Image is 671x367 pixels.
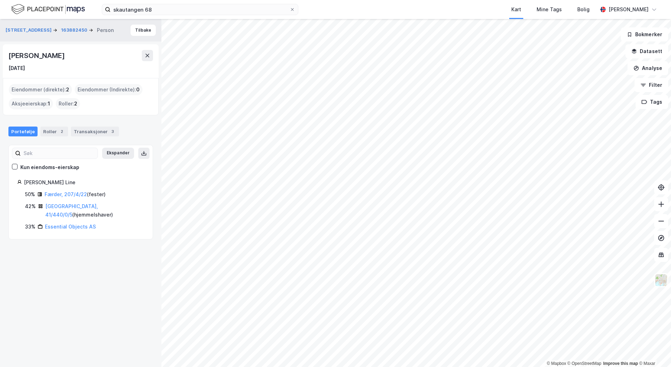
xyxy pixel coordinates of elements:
span: 2 [74,99,77,108]
div: 2 [58,128,65,135]
a: Essential Objects AS [45,224,96,230]
a: Improve this map [603,361,638,366]
div: 42% [25,202,36,211]
div: Kun eiendoms-eierskap [20,163,79,172]
input: Søk på adresse, matrikkel, gårdeiere, leietakere eller personer [111,4,290,15]
div: Eiendommer (direkte) : [9,84,72,95]
div: Kontrollprogram for chat [636,333,671,367]
div: 50% [25,190,35,199]
div: Eiendommer (Indirekte) : [75,84,142,95]
button: Filter [635,78,668,92]
div: 3 [109,128,116,135]
span: 1 [48,99,50,108]
button: Analyse [627,61,668,75]
div: Bolig [577,5,590,14]
div: ( fester ) [45,190,106,199]
div: Portefølje [8,127,38,136]
div: [PERSON_NAME] Line [24,178,144,187]
div: ( hjemmelshaver ) [45,202,144,219]
button: Tags [636,95,668,109]
span: 0 [136,85,140,94]
a: Færder, 207/4/22 [45,191,87,197]
div: [PERSON_NAME] [609,5,649,14]
div: [PERSON_NAME] [8,50,66,61]
iframe: Chat Widget [636,333,671,367]
a: [GEOGRAPHIC_DATA], 41/440/0/5 [45,203,98,218]
div: Roller : [56,98,80,109]
div: Person [97,26,114,34]
button: [STREET_ADDRESS] [6,27,53,34]
div: Transaksjoner [71,127,119,136]
img: Z [655,273,668,287]
div: Mine Tags [537,5,562,14]
span: 2 [66,85,69,94]
div: Kart [511,5,521,14]
button: 163882450 [61,27,89,34]
div: 33% [25,223,35,231]
div: Roller [40,127,68,136]
img: logo.f888ab2527a4732fd821a326f86c7f29.svg [11,3,85,15]
button: Bokmerker [621,27,668,41]
a: Mapbox [547,361,566,366]
input: Søk [21,148,98,159]
button: Tilbake [131,25,156,36]
div: [DATE] [8,64,25,72]
a: OpenStreetMap [567,361,602,366]
button: Ekspander [102,148,134,159]
button: Datasett [625,44,668,58]
div: Aksjeeierskap : [9,98,53,109]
